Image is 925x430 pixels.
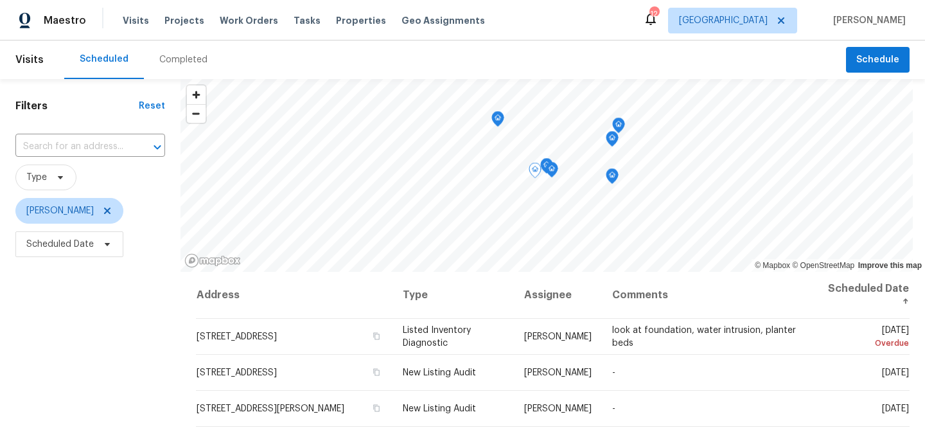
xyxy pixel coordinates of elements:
th: Scheduled Date ↑ [816,272,910,319]
div: 12 [649,8,658,21]
span: [GEOGRAPHIC_DATA] [679,14,768,27]
div: Map marker [529,163,542,183]
button: Open [148,138,166,156]
span: Projects [164,14,204,27]
span: look at foundation, water intrusion, planter beds [612,326,796,348]
span: Geo Assignments [401,14,485,27]
div: Completed [159,53,207,66]
div: Map marker [606,131,619,151]
span: Zoom out [187,105,206,123]
div: Scheduled [80,53,128,66]
th: Assignee [514,272,602,319]
span: Maestro [44,14,86,27]
span: Schedule [856,52,899,68]
button: Zoom in [187,85,206,104]
th: Address [196,272,392,319]
span: Visits [15,46,44,74]
button: Zoom out [187,104,206,123]
a: Mapbox [755,261,790,270]
div: Overdue [827,337,909,350]
th: Type [392,272,514,319]
div: Map marker [491,111,504,131]
span: New Listing Audit [403,404,476,413]
div: Map marker [540,158,553,178]
span: Type [26,171,47,184]
span: [STREET_ADDRESS] [197,368,277,377]
a: Mapbox homepage [184,253,241,268]
span: [PERSON_NAME] [828,14,906,27]
span: [PERSON_NAME] [524,332,592,341]
button: Copy Address [371,330,382,342]
span: [PERSON_NAME] [524,404,592,413]
span: Work Orders [220,14,278,27]
span: New Listing Audit [403,368,476,377]
span: [DATE] [882,368,909,377]
span: Properties [336,14,386,27]
a: OpenStreetMap [792,261,854,270]
th: Comments [602,272,816,319]
div: Map marker [545,162,558,182]
button: Copy Address [371,366,382,378]
h1: Filters [15,100,139,112]
button: Copy Address [371,402,382,414]
canvas: Map [181,79,913,272]
span: [DATE] [827,326,909,350]
span: Listed Inventory Diagnostic [403,326,471,348]
span: Visits [123,14,149,27]
div: Map marker [606,168,619,188]
span: [DATE] [882,404,909,413]
input: Search for an address... [15,137,129,157]
span: Scheduled Date [26,238,94,251]
span: Tasks [294,16,321,25]
div: Map marker [612,118,625,138]
span: [PERSON_NAME] [524,368,592,377]
span: - [612,368,615,377]
span: [STREET_ADDRESS] [197,332,277,341]
div: Reset [139,100,165,112]
span: [PERSON_NAME] [26,204,94,217]
button: Schedule [846,47,910,73]
span: [STREET_ADDRESS][PERSON_NAME] [197,404,344,413]
a: Improve this map [858,261,922,270]
span: - [612,404,615,413]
